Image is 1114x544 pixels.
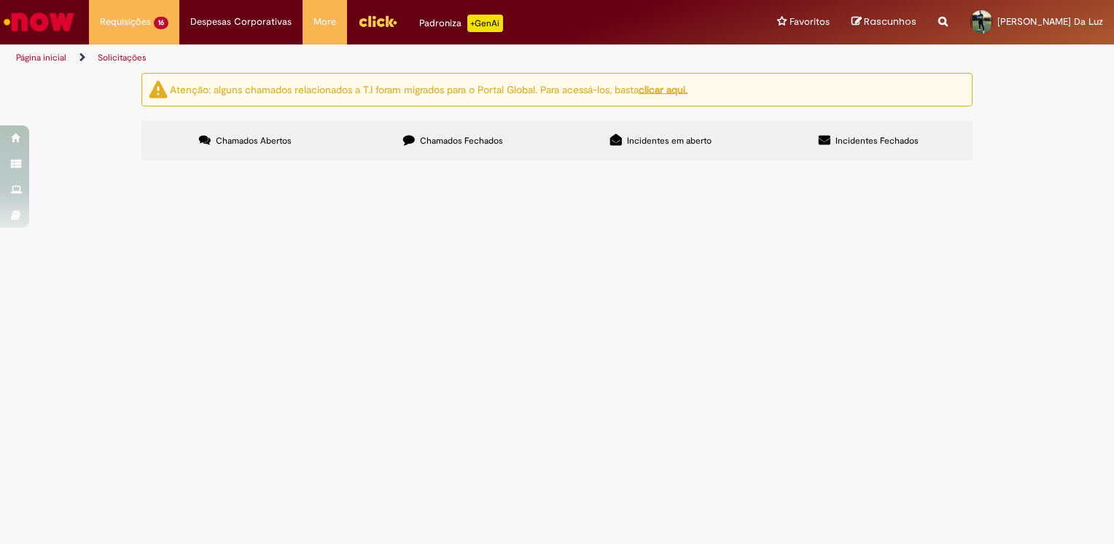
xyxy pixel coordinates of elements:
span: Requisições [100,15,151,29]
ul: Trilhas de página [11,44,732,71]
a: Rascunhos [852,15,916,29]
ng-bind-html: Atenção: alguns chamados relacionados a T.I foram migrados para o Portal Global. Para acessá-los,... [170,82,688,96]
a: Solicitações [98,52,147,63]
span: Incidentes em aberto [627,135,712,147]
span: [PERSON_NAME] Da Luz [997,15,1103,28]
span: 16 [154,17,168,29]
span: Chamados Fechados [420,135,503,147]
img: ServiceNow [1,7,77,36]
span: Chamados Abertos [216,135,292,147]
span: Despesas Corporativas [190,15,292,29]
span: Favoritos [790,15,830,29]
img: click_logo_yellow_360x200.png [358,10,397,32]
a: clicar aqui. [639,82,688,96]
div: Padroniza [419,15,503,32]
p: +GenAi [467,15,503,32]
a: Página inicial [16,52,66,63]
span: Rascunhos [864,15,916,28]
span: More [313,15,336,29]
span: Incidentes Fechados [835,135,919,147]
